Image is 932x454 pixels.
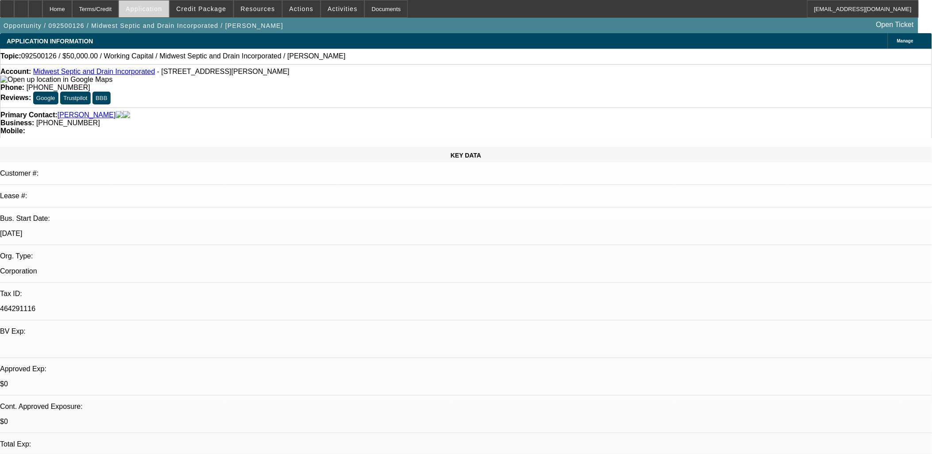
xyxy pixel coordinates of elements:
[58,111,116,119] a: [PERSON_NAME]
[0,94,31,101] strong: Reviews:
[123,111,130,119] img: linkedin-icon.png
[0,111,58,119] strong: Primary Contact:
[92,92,111,104] button: BBB
[119,0,169,17] button: Application
[21,52,345,60] span: 092500126 / $50,000.00 / Working Capital / Midwest Septic and Drain Incorporated / [PERSON_NAME]
[0,127,25,135] strong: Mobile:
[126,5,162,12] span: Application
[7,38,93,45] span: APPLICATION INFORMATION
[4,22,284,29] span: Opportunity / 092500126 / Midwest Septic and Drain Incorporated / [PERSON_NAME]
[33,92,58,104] button: Google
[0,119,34,127] strong: Business:
[0,76,112,83] a: View Google Maps
[897,38,913,43] span: Manage
[451,152,481,159] span: KEY DATA
[27,84,90,91] span: [PHONE_NUMBER]
[170,0,233,17] button: Credit Package
[321,0,364,17] button: Activities
[0,76,112,84] img: Open up location in Google Maps
[116,111,123,119] img: facebook-icon.png
[157,68,290,75] span: - [STREET_ADDRESS][PERSON_NAME]
[0,52,21,60] strong: Topic:
[873,17,917,32] a: Open Ticket
[283,0,320,17] button: Actions
[176,5,226,12] span: Credit Package
[241,5,275,12] span: Resources
[60,92,90,104] button: Trustpilot
[36,119,100,127] span: [PHONE_NUMBER]
[234,0,282,17] button: Resources
[328,5,358,12] span: Activities
[0,84,24,91] strong: Phone:
[0,68,31,75] strong: Account:
[33,68,155,75] a: Midwest Septic and Drain Incorporated
[289,5,314,12] span: Actions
